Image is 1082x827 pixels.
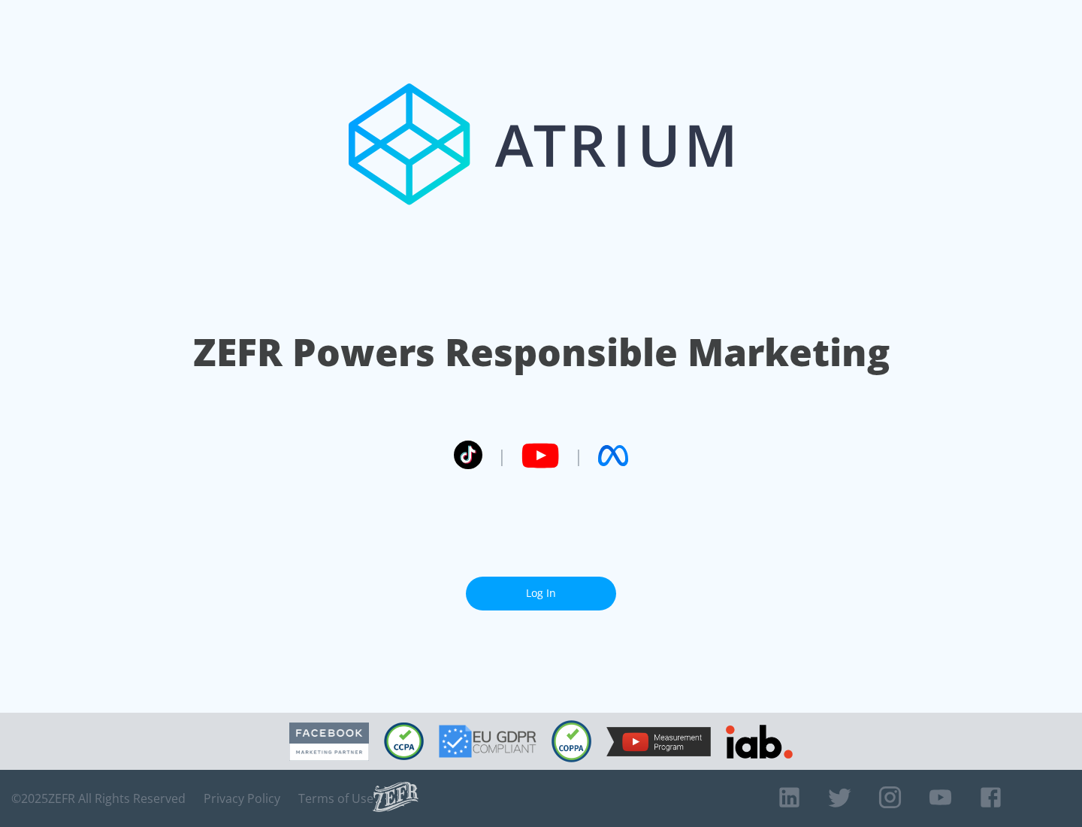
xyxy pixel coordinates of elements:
img: CCPA Compliant [384,722,424,760]
span: | [497,444,506,467]
img: GDPR Compliant [439,725,536,758]
h1: ZEFR Powers Responsible Marketing [193,326,890,378]
a: Log In [466,577,616,610]
img: YouTube Measurement Program [606,727,711,756]
a: Terms of Use [298,791,373,806]
img: Facebook Marketing Partner [289,722,369,761]
img: IAB [726,725,793,759]
img: COPPA Compliant [552,720,591,762]
span: | [574,444,583,467]
a: Privacy Policy [204,791,280,806]
span: © 2025 ZEFR All Rights Reserved [11,791,186,806]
